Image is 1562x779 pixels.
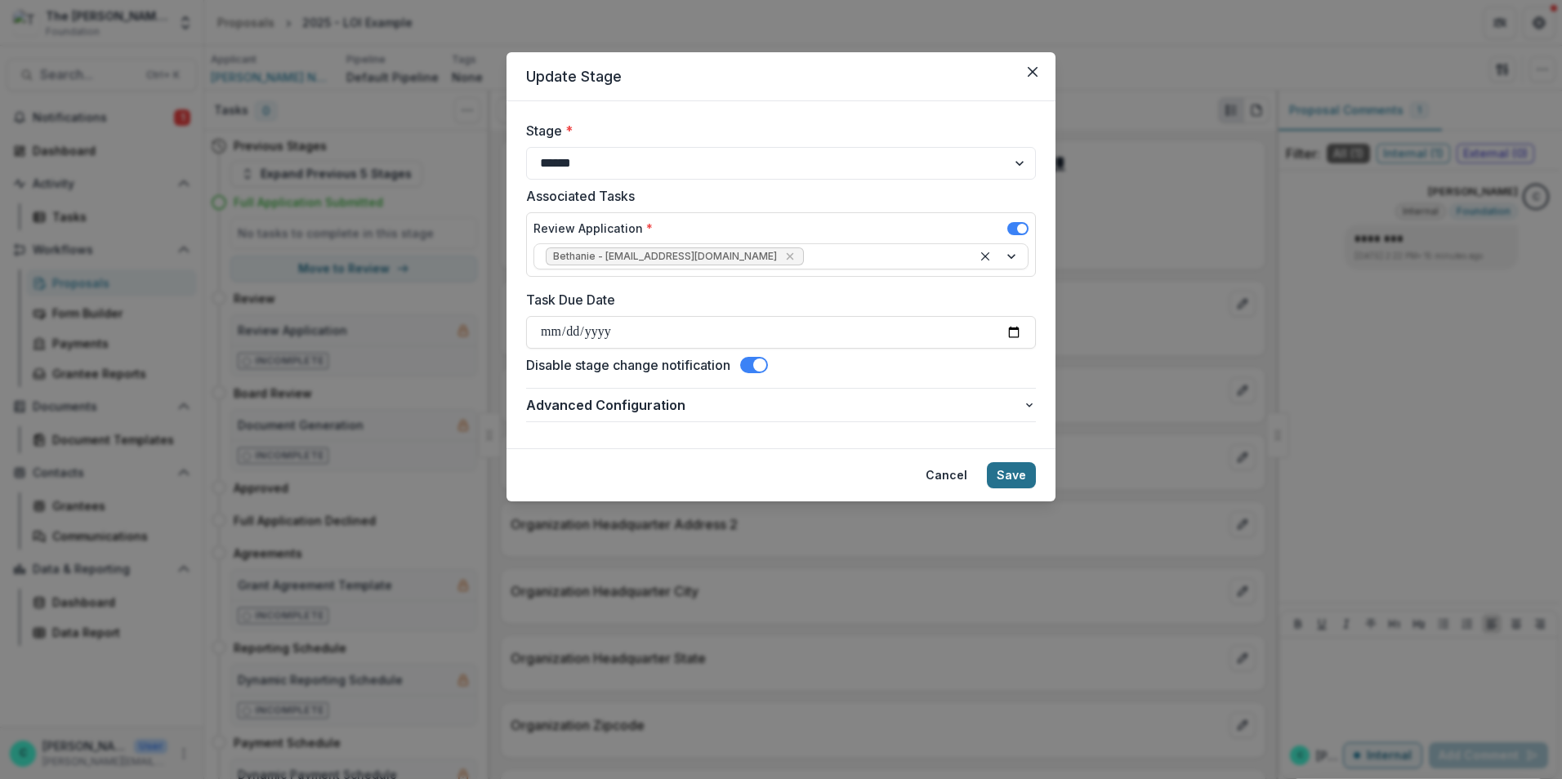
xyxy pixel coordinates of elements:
[782,248,798,265] div: Remove Bethanie - bethanie@jamesacollins.com
[526,395,1023,415] span: Advanced Configuration
[553,251,777,262] span: Bethanie - [EMAIL_ADDRESS][DOMAIN_NAME]
[987,462,1036,488] button: Save
[526,186,1026,206] label: Associated Tasks
[526,290,1026,309] label: Task Due Date
[975,247,995,266] div: Clear selected options
[916,462,977,488] button: Cancel
[526,389,1036,421] button: Advanced Configuration
[526,355,730,375] label: Disable stage change notification
[533,220,653,237] label: Review Application
[507,52,1055,101] header: Update Stage
[1020,59,1046,85] button: Close
[526,121,1026,140] label: Stage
